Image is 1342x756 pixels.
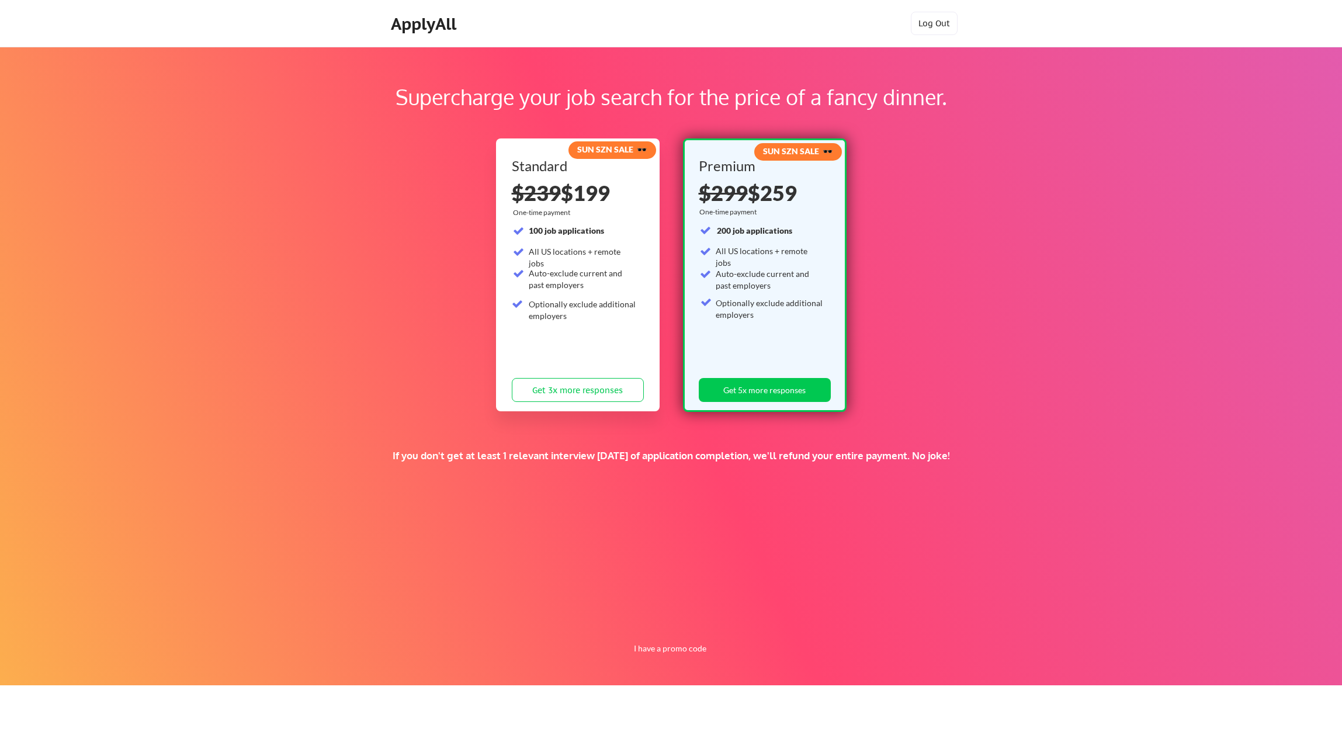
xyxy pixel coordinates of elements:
[577,144,647,154] strong: SUN SZN SALE 🕶️
[75,81,1267,113] div: Supercharge your job search for the price of a fancy dinner.
[529,226,604,235] strong: 100 job applications
[699,182,827,203] div: $259
[699,159,827,173] div: Premium
[512,159,640,173] div: Standard
[512,378,644,402] button: Get 3x more responses
[716,297,824,320] div: Optionally exclude additional employers
[699,207,760,217] div: One-time payment
[512,180,561,206] s: $239
[911,12,958,35] button: Log Out
[529,246,637,269] div: All US locations + remote jobs
[391,14,460,34] div: ApplyAll
[699,378,831,402] button: Get 5x more responses
[699,180,748,206] s: $299
[203,449,1139,462] div: If you don't get at least 1 relevant interview [DATE] of application completion, we'll refund you...
[763,146,833,156] strong: SUN SZN SALE 🕶️
[627,641,713,656] button: I have a promo code
[513,208,574,217] div: One-time payment
[716,268,824,291] div: Auto-exclude current and past employers
[512,182,644,203] div: $199
[529,268,637,290] div: Auto-exclude current and past employers
[716,245,824,268] div: All US locations + remote jobs
[717,226,792,235] strong: 200 job applications
[529,299,637,321] div: Optionally exclude additional employers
